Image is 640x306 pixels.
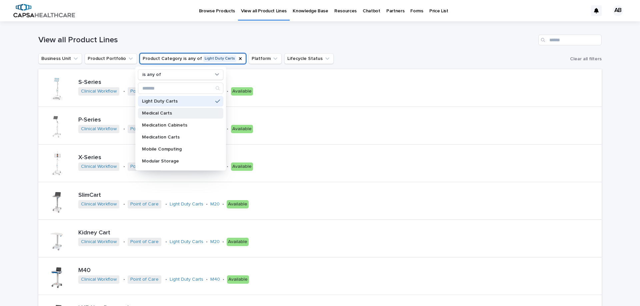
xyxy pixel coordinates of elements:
[170,201,203,207] a: Light Duty Carts
[249,53,282,64] button: Platform
[81,126,117,132] a: Clinical Workflow
[38,220,602,257] a: Kidney CartClinical Workflow •Point of Care •Light Duty Carts •M20 •Available
[227,200,249,208] div: Available
[38,257,602,295] a: M40Clinical Workflow •Point of Care •Light Duty Carts •M40 •Available
[142,72,161,78] p: is any of
[227,275,249,284] div: Available
[227,89,228,94] p: •
[210,277,220,282] a: M40
[123,201,125,207] p: •
[140,53,246,64] button: Product Category
[170,239,203,245] a: Light Duty Carts
[130,164,159,169] a: Point of Care
[78,267,261,274] p: M40
[78,192,271,199] p: SlimCart
[142,111,213,116] p: Medical Carts
[142,159,213,163] p: Modular Storage
[130,201,159,207] a: Point of Care
[165,277,167,282] p: •
[231,162,253,171] div: Available
[85,53,137,64] button: Product Portfolio
[227,126,228,132] p: •
[81,201,117,207] a: Clinical Workflow
[223,277,224,282] p: •
[78,117,276,124] p: P-Series
[78,79,276,86] p: S-Series
[222,201,224,207] p: •
[38,182,602,220] a: SlimCartClinical Workflow •Point of Care •Light Duty Carts •M20 •Available
[142,123,213,128] p: Medication Cabinets
[81,277,117,282] a: Clinical Workflow
[227,238,249,246] div: Available
[613,5,623,16] div: AB
[130,277,159,282] a: Point of Care
[130,239,159,245] a: Point of Care
[13,4,75,17] img: B5p4sRfuTuC72oLToeu7
[222,239,224,245] p: •
[210,239,220,245] a: M20
[123,126,125,132] p: •
[130,89,159,94] a: Point of Care
[78,154,276,161] p: X-Series
[142,135,213,140] p: Medication Carts
[130,126,159,132] a: Point of Care
[81,239,117,245] a: Clinical Workflow
[123,164,125,169] p: •
[38,69,602,107] a: S-SeriesClinical Workflow •Point of Care •Light Duty Carts •Tryten •Available
[567,54,602,64] button: Clear all filters
[78,229,281,237] p: Kidney Cart
[38,107,602,145] a: P-SeriesClinical Workflow •Point of Care •Light Duty Carts •Tryten •Available
[206,239,208,245] p: •
[81,164,117,169] a: Clinical Workflow
[123,89,125,94] p: •
[284,53,334,64] button: Lifecycle Status
[142,147,213,152] p: Mobile Computing
[123,239,125,245] p: •
[123,277,125,282] p: •
[570,57,602,61] span: Clear all filters
[206,201,208,207] p: •
[231,87,253,96] div: Available
[538,35,602,45] input: Search
[210,201,220,207] a: M20
[38,145,602,182] a: X-SeriesClinical Workflow •Point of Care •Light Duty Carts •Tryten •Available
[142,99,213,104] p: Light Duty Carts
[227,164,228,169] p: •
[138,83,223,94] input: Search
[38,53,82,64] button: Business Unit
[81,89,117,94] a: Clinical Workflow
[165,239,167,245] p: •
[38,35,536,45] h1: View all Product Lines
[170,277,203,282] a: Light Duty Carts
[231,125,253,133] div: Available
[206,277,208,282] p: •
[165,201,167,207] p: •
